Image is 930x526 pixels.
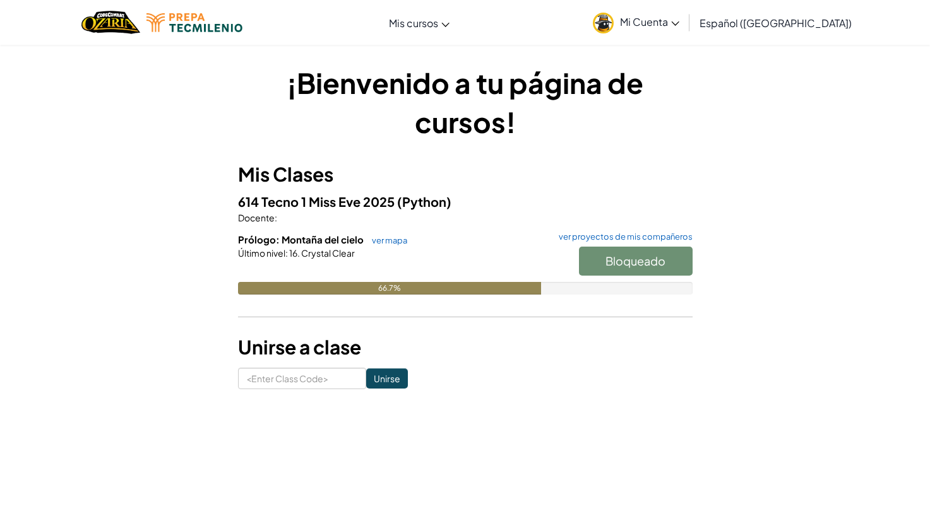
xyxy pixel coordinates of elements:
[620,15,679,28] span: Mi Cuenta
[275,212,277,223] span: :
[300,247,355,259] span: Crystal Clear
[366,235,407,245] a: ver mapa
[285,247,288,259] span: :
[238,247,285,259] span: Último nivel
[238,194,397,209] span: 614 Tecno 1 Miss Eve 2025
[238,233,366,245] span: Prólogo: Montaña del cielo
[238,160,693,189] h3: Mis Clases
[238,63,693,141] h1: ¡Bienvenido a tu página de cursos!
[397,194,451,209] span: (Python)
[383,6,456,40] a: Mis cursos
[693,6,858,40] a: Español ([GEOGRAPHIC_DATA])
[238,368,366,389] input: <Enter Class Code>
[593,13,614,33] img: avatar
[587,3,686,42] a: Mi Cuenta
[238,282,541,295] div: 66.7%
[700,16,852,30] span: Español ([GEOGRAPHIC_DATA])
[366,368,408,389] input: Unirse
[552,233,693,241] a: ver proyectos de mis compañeros
[81,9,140,35] img: Home
[146,13,242,32] img: Tecmilenio logo
[288,247,300,259] span: 16.
[238,333,693,361] h3: Unirse a clase
[389,16,438,30] span: Mis cursos
[238,212,275,223] span: Docente
[81,9,140,35] a: Ozaria by CodeCombat logo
